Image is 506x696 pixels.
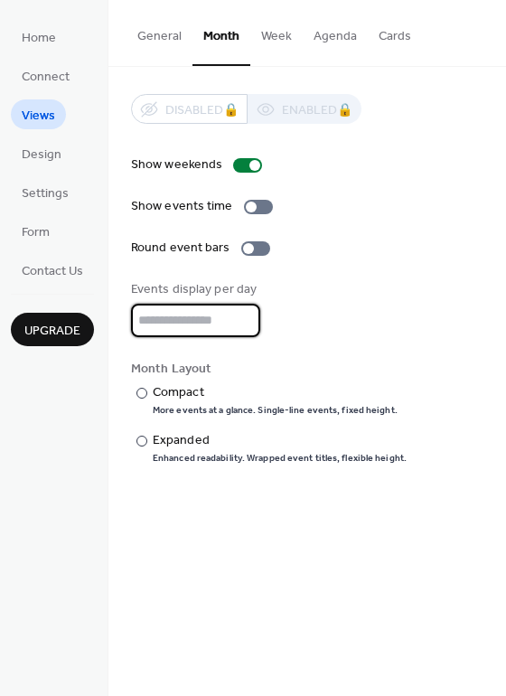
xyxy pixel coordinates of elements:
[11,216,61,246] a: Form
[22,107,55,126] span: Views
[131,280,257,299] div: Events display per day
[153,431,403,450] div: Expanded
[11,138,72,168] a: Design
[11,61,80,90] a: Connect
[22,68,70,87] span: Connect
[131,155,222,174] div: Show weekends
[22,262,83,281] span: Contact Us
[131,197,233,216] div: Show events time
[131,239,230,258] div: Round event bars
[11,313,94,346] button: Upgrade
[22,29,56,48] span: Home
[11,99,66,129] a: Views
[22,146,61,165] span: Design
[131,360,480,379] div: Month Layout
[153,404,398,417] div: More events at a glance. Single-line events, fixed height.
[22,223,50,242] span: Form
[153,383,394,402] div: Compact
[11,255,94,285] a: Contact Us
[153,452,407,465] div: Enhanced readability. Wrapped event titles, flexible height.
[11,22,67,52] a: Home
[24,322,80,341] span: Upgrade
[11,177,80,207] a: Settings
[22,184,69,203] span: Settings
